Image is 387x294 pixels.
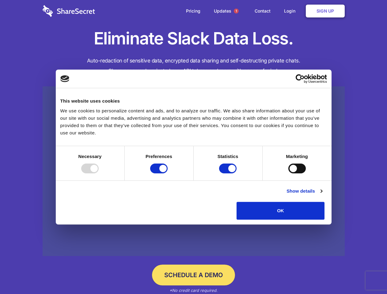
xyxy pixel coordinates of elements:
img: logo-wordmark-white-trans-d4663122ce5f474addd5e946df7df03e33cb6a1c49d2221995e7729f52c070b2.svg [43,5,95,17]
h4: Auto-redaction of sensitive data, encrypted data sharing and self-destructing private chats. Shar... [43,56,345,76]
strong: Statistics [218,154,238,159]
a: Wistia video thumbnail [43,86,345,256]
a: Pricing [180,2,207,21]
em: *No credit card required. [169,288,218,293]
h1: Eliminate Slack Data Loss. [43,28,345,50]
div: We use cookies to personalize content and ads, and to analyze our traffic. We also share informat... [60,107,327,137]
a: Schedule a Demo [152,265,235,285]
span: 1 [234,9,239,13]
strong: Necessary [78,154,102,159]
a: Sign Up [306,5,345,17]
strong: Marketing [286,154,308,159]
img: logo [60,75,70,82]
strong: Preferences [146,154,172,159]
button: OK [237,202,324,220]
a: Show details [286,187,322,195]
a: Login [278,2,305,21]
div: This website uses cookies [60,97,327,105]
a: Contact [249,2,277,21]
a: Usercentrics Cookiebot - opens in a new window [273,74,327,83]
